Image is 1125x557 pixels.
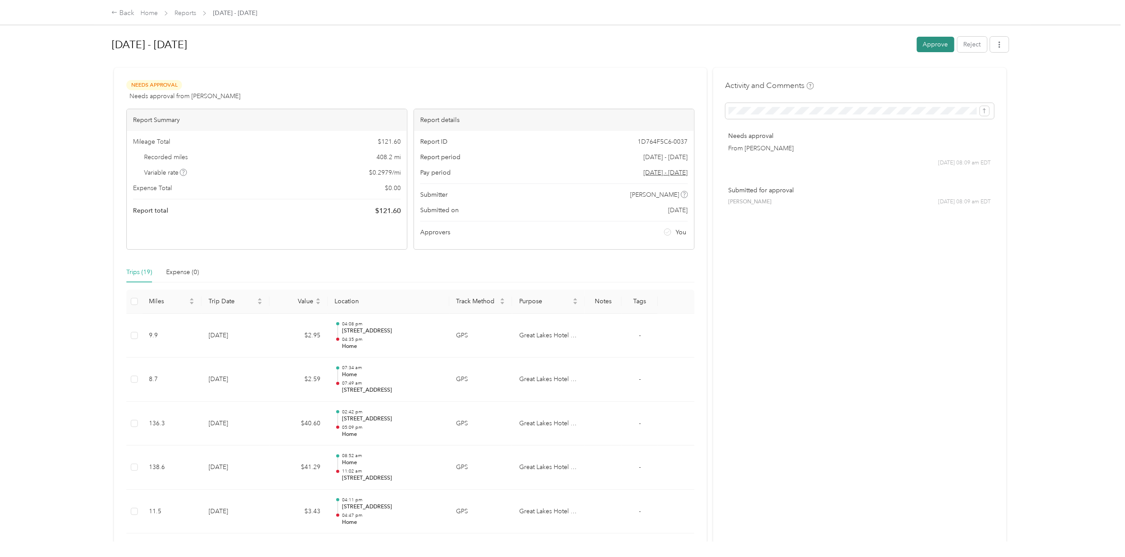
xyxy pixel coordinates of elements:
[676,228,686,237] span: You
[342,519,442,526] p: Home
[519,298,571,305] span: Purpose
[201,290,270,314] th: Trip Date
[133,183,172,193] span: Expense Total
[369,168,401,177] span: $ 0.2979 / mi
[644,168,688,177] span: Go to pay period
[142,358,201,402] td: 8.7
[201,314,270,358] td: [DATE]
[111,8,134,19] div: Back
[420,153,460,162] span: Report period
[201,402,270,446] td: [DATE]
[512,358,585,402] td: Great Lakes Hotel Supply Co.
[270,490,328,534] td: $3.43
[342,365,442,371] p: 07:34 am
[573,301,578,306] span: caret-down
[420,206,459,215] span: Submitted on
[126,267,152,277] div: Trips (19)
[449,490,513,534] td: GPS
[573,297,578,302] span: caret-up
[270,290,328,314] th: Value
[133,137,170,146] span: Mileage Total
[639,375,641,383] span: -
[385,183,401,193] span: $ 0.00
[142,314,201,358] td: 9.9
[342,459,442,467] p: Home
[449,446,513,490] td: GPS
[277,298,314,305] span: Value
[449,402,513,446] td: GPS
[112,34,910,55] h1: Sep 1 - 30, 2025
[270,314,328,358] td: $2.95
[342,431,442,439] p: Home
[270,446,328,490] td: $41.29
[342,541,442,547] p: 07:36 am
[512,290,585,314] th: Purpose
[175,9,196,17] a: Reports
[449,358,513,402] td: GPS
[213,8,257,18] span: [DATE] - [DATE]
[142,446,201,490] td: 138.6
[512,402,585,446] td: Great Lakes Hotel Supply Co.
[726,80,814,91] h4: Activity and Comments
[456,298,498,305] span: Track Method
[342,424,442,431] p: 05:09 pm
[270,358,328,402] td: $2.59
[639,463,641,471] span: -
[144,153,188,162] span: Recorded miles
[342,380,442,386] p: 07:49 am
[257,297,262,302] span: caret-up
[622,290,658,314] th: Tags
[376,153,401,162] span: 408.2 mi
[378,137,401,146] span: $ 121.60
[257,301,262,306] span: caret-down
[639,332,641,339] span: -
[342,321,442,327] p: 04:08 pm
[449,314,513,358] td: GPS
[449,290,513,314] th: Track Method
[142,290,201,314] th: Miles
[342,415,442,423] p: [STREET_ADDRESS]
[328,290,449,314] th: Location
[585,290,621,314] th: Notes
[420,190,448,199] span: Submitter
[342,327,442,335] p: [STREET_ADDRESS]
[420,137,448,146] span: Report ID
[342,336,442,343] p: 04:35 pm
[127,109,407,131] div: Report Summary
[420,168,451,177] span: Pay period
[201,446,270,490] td: [DATE]
[512,314,585,358] td: Great Lakes Hotel Supply Co.
[729,198,772,206] span: [PERSON_NAME]
[939,198,991,206] span: [DATE] 08:09 am EDT
[342,343,442,351] p: Home
[420,228,450,237] span: Approvers
[189,297,194,302] span: caret-up
[342,497,442,503] p: 04:11 pm
[939,159,991,167] span: [DATE] 08:09 am EDT
[500,297,505,302] span: caret-up
[342,474,442,482] p: [STREET_ADDRESS]
[342,386,442,394] p: [STREET_ADDRESS]
[729,186,991,195] p: Submitted for approval
[917,37,954,52] button: Approve
[141,9,158,17] a: Home
[729,144,991,153] p: From [PERSON_NAME]
[639,507,641,515] span: -
[630,190,679,199] span: [PERSON_NAME]
[315,301,321,306] span: caret-down
[129,92,240,101] span: Needs approval from [PERSON_NAME]
[142,490,201,534] td: 11.5
[342,512,442,519] p: 04:47 pm
[201,490,270,534] td: [DATE]
[512,490,585,534] td: Great Lakes Hotel Supply Co.
[166,267,199,277] div: Expense (0)
[209,298,255,305] span: Trip Date
[342,468,442,474] p: 11:02 am
[638,137,688,146] span: 1D764F5C6-0037
[189,301,194,306] span: caret-down
[729,131,991,141] p: Needs approval
[669,206,688,215] span: [DATE]
[512,446,585,490] td: Great Lakes Hotel Supply Co.
[414,109,694,131] div: Report details
[126,80,182,90] span: Needs Approval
